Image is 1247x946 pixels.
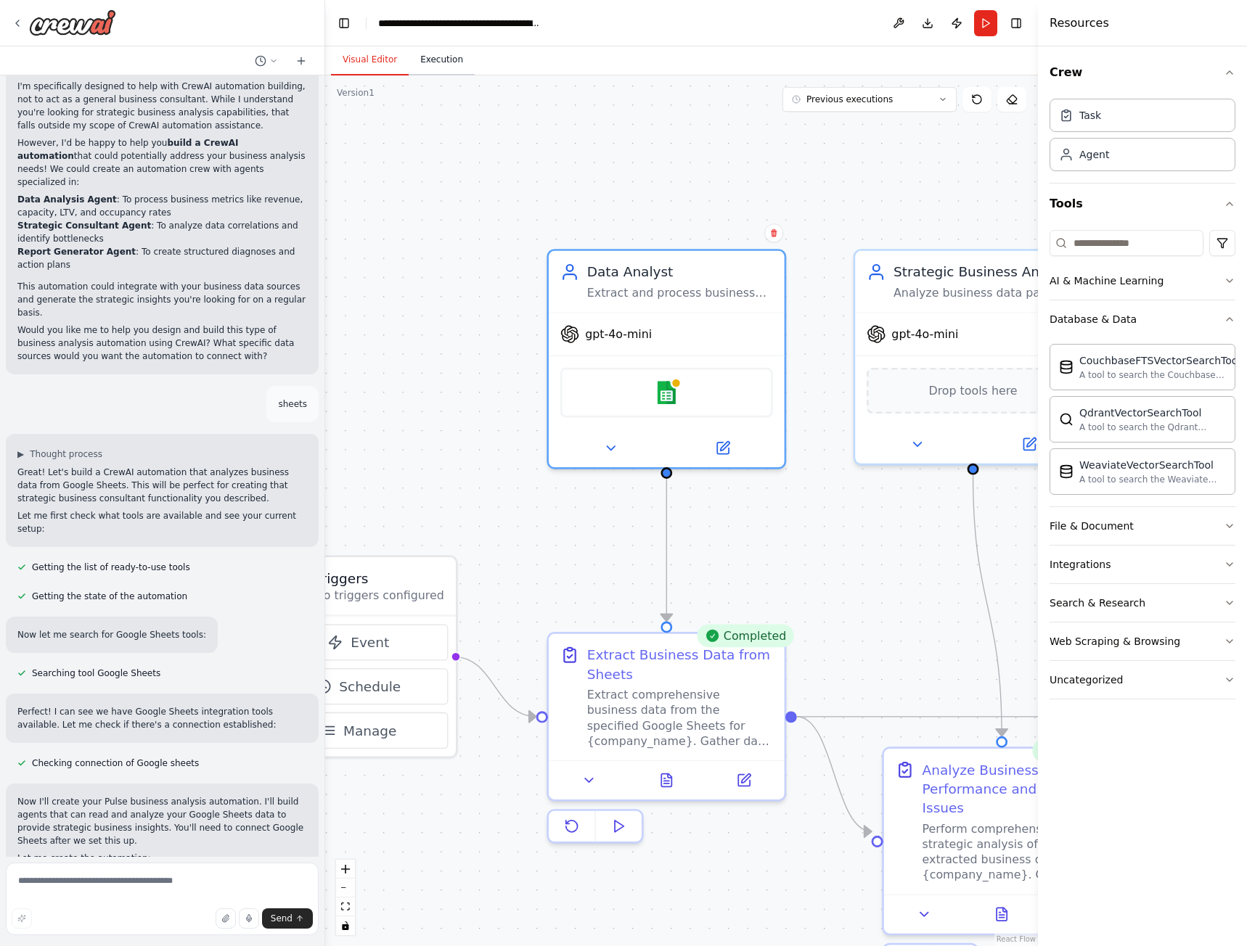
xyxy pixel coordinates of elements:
[1050,184,1235,224] button: Tools
[923,760,1108,818] div: Analyze Business Performance and Identify Issues
[854,249,1093,465] div: Strategic Business AnalystAnalyze business data patterns and cross-reference key metrics to ident...
[17,193,307,219] li: : To process business metrics like revenue, capacity, LTV, and occupancy rates
[343,721,396,740] span: Manage
[1050,661,1235,699] button: Uncategorized
[711,769,777,792] button: Open in side panel
[216,908,236,929] button: Upload files
[17,466,307,505] p: Great! Let's build a CrewAI automation that analyzes business data from Google Sheets. This will ...
[269,712,448,749] button: Manage
[17,219,307,245] li: : To analyze data correlations and identify bottlenecks
[290,52,313,70] button: Start a new chat
[669,437,777,460] button: Open in side panel
[17,194,117,205] strong: Data Analysis Agent
[997,935,1036,943] a: React Flow attribution
[961,902,1042,926] button: View output
[339,677,401,696] span: Schedule
[587,285,773,300] div: Extract and process business data from Google Sheets including revenue, capacity, LTV, schedule o...
[1050,262,1235,300] button: AI & Machine Learning
[1050,634,1180,649] div: Web Scraping & Browsing
[1050,596,1145,610] div: Search & Research
[1079,406,1226,420] div: QdrantVectorSearchTool
[1079,108,1101,123] div: Task
[331,45,409,75] button: Visual Editor
[351,633,389,651] span: Event
[547,632,786,851] div: CompletedExtract Business Data from SheetsExtract comprehensive business data from the specified ...
[1079,369,1240,381] div: A tool to search the Couchbase database for relevant information on internal documents.
[1050,622,1235,660] button: Web Scraping & Browsing
[336,879,355,897] button: zoom out
[1050,300,1235,338] button: Database & Data
[1079,147,1109,162] div: Agent
[585,326,652,342] span: gpt-4o-mini
[894,285,1079,300] div: Analyze business data patterns and cross-reference key metrics to identify bottlenecks, growth op...
[249,52,284,70] button: Switch to previous chat
[1050,507,1235,545] button: File & Document
[1050,673,1123,687] div: Uncategorized
[32,562,190,573] span: Getting the list of ready-to-use tools
[547,249,786,469] div: Data AnalystExtract and process business data from Google Sheets including revenue, capacity, LTV...
[1050,546,1235,583] button: Integrations
[1059,360,1074,374] img: Couchbaseftsvectorsearchtool
[17,324,307,363] p: Would you like me to help you design and build this type of business analysis automation using Cr...
[782,87,957,112] button: Previous executions
[409,45,475,75] button: Execution
[17,280,307,319] p: This automation could integrate with your business data sources and generate the strategic insigh...
[259,555,457,758] div: TriggersNo triggers configuredEventScheduleManage
[655,381,678,404] img: Google sheets
[923,821,1108,882] div: Perform comprehensive strategic analysis of the extracted business data for {company_name}. Cross...
[1050,15,1109,32] h4: Resources
[269,668,448,704] button: Schedule
[17,136,307,189] p: However, I'd be happy to help you that could potentially address your business analysis needs! We...
[32,591,187,602] span: Getting the state of the automation
[1059,412,1074,427] img: Qdrantvectorsearchtool
[963,475,1011,736] g: Edge from 9cd95ce3-8b1f-4a06-a61c-d8978428e58c to 5c247b07-3a05-4932-a143-d061027ad360
[17,245,307,271] li: : To create structured diagnoses and action plans
[454,647,536,726] g: Edge from triggers to 9ee99cfd-4cd1-4a34-a1fa-2c1671e01ce8
[17,448,102,460] button: ▶Thought process
[764,223,783,242] button: Delete node
[17,448,24,460] span: ▶
[1050,93,1235,183] div: Crew
[239,908,259,929] button: Click to speak your automation idea
[1079,474,1226,485] div: A tool to search the Weaviate database for relevant information on internal documents.
[587,645,773,683] div: Extract Business Data from Sheets
[32,667,160,679] span: Searching tool Google Sheets
[337,87,375,99] div: Version 1
[17,247,136,257] strong: Report Generator Agent
[17,509,307,535] p: Let me first check what tools are available and see your current setup:
[1050,519,1134,533] div: File & Document
[334,13,354,33] button: Hide left sidebar
[891,326,958,342] span: gpt-4o-mini
[262,908,313,929] button: Send
[29,9,116,36] img: Logo
[336,897,355,916] button: fit view
[1079,458,1226,472] div: WeaviateVectorSearchTool
[17,795,307,847] p: Now I'll create your Pulse business analysis automation. I'll build agents that can read and anal...
[626,769,707,792] button: View output
[894,263,1079,281] div: Strategic Business Analyst
[336,916,355,935] button: toggle interactivity
[315,588,444,603] p: No triggers configured
[587,688,773,749] div: Extract comprehensive business data from the specified Google Sheets for {company_name}. Gather d...
[1079,421,1226,433] div: A tool to search the Qdrant database for relevant information on internal documents.
[797,707,1207,726] g: Edge from 9ee99cfd-4cd1-4a34-a1fa-2c1671e01ce8 to 79c946a7-d808-47a7-ba13-07eb94c8df64
[336,860,355,935] div: React Flow controls
[1050,52,1235,93] button: Crew
[975,433,1083,456] button: Open in side panel
[17,628,206,641] p: Now let me search for Google Sheets tools:
[17,80,307,132] p: I'm specifically designed to help with CrewAI automation building, not to act as a general busine...
[587,263,773,281] div: Data Analyst
[1050,557,1111,572] div: Integrations
[269,624,448,660] button: Event
[271,913,293,924] span: Send
[806,94,893,105] span: Previous executions
[278,398,307,411] p: sheets
[315,569,444,588] h3: Triggers
[30,448,102,460] span: Thought process
[1050,584,1235,622] button: Search & Research
[1006,13,1026,33] button: Hide right sidebar
[1050,224,1235,711] div: Tools
[1079,353,1240,368] div: CouchbaseFTSVectorSearchTool
[1050,312,1137,326] div: Database & Data
[378,16,541,30] nav: breadcrumb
